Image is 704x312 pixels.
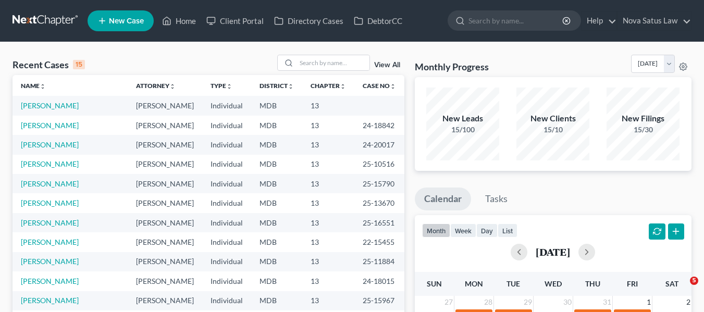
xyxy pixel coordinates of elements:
td: Individual [202,252,251,271]
td: Individual [202,271,251,291]
a: [PERSON_NAME] [21,277,79,285]
iframe: Intercom live chat [669,277,694,302]
td: 13 [302,213,354,232]
td: MDB [251,213,302,232]
td: Individual [202,232,251,252]
a: [PERSON_NAME] [21,159,79,168]
td: [PERSON_NAME] [128,291,202,310]
div: Recent Cases [13,58,85,71]
i: unfold_more [390,83,396,90]
div: 15/30 [607,124,680,135]
td: Individual [202,291,251,310]
td: MDB [251,252,302,271]
td: Individual [202,174,251,193]
td: 13 [302,116,354,135]
span: Wed [545,279,562,288]
span: Tue [507,279,520,288]
td: MDB [251,271,302,291]
td: 24-20017 [354,135,404,154]
button: day [476,223,498,238]
a: Home [157,11,201,30]
i: unfold_more [288,83,294,90]
i: unfold_more [340,83,346,90]
td: [PERSON_NAME] [128,116,202,135]
span: 1 [646,296,652,308]
td: 24-18015 [354,271,404,291]
a: View All [374,61,400,69]
span: Fri [627,279,638,288]
td: MDB [251,291,302,310]
td: 13 [302,291,354,310]
div: New Clients [516,113,589,124]
td: 22-15455 [354,232,404,252]
input: Search by name... [468,11,564,30]
span: Sat [665,279,678,288]
a: Attorneyunfold_more [136,82,176,90]
span: Thu [585,279,600,288]
td: MDB [251,155,302,174]
span: Sun [427,279,442,288]
div: New Filings [607,113,680,124]
td: [PERSON_NAME] [128,174,202,193]
span: 28 [483,296,493,308]
h2: [DATE] [536,246,570,257]
td: Individual [202,193,251,213]
a: Case Nounfold_more [363,82,396,90]
a: [PERSON_NAME] [21,121,79,130]
td: [PERSON_NAME] [128,232,202,252]
td: 25-11884 [354,252,404,271]
span: New Case [109,17,144,25]
td: Individual [202,116,251,135]
span: 27 [443,296,454,308]
td: Individual [202,135,251,154]
div: 15/10 [516,124,589,135]
td: 24-18842 [354,116,404,135]
td: MDB [251,232,302,252]
td: Individual [202,155,251,174]
div: 15 [73,60,85,69]
td: Individual [202,213,251,232]
td: MDB [251,96,302,115]
td: 13 [302,232,354,252]
i: unfold_more [40,83,46,90]
td: [PERSON_NAME] [128,213,202,232]
td: [PERSON_NAME] [128,135,202,154]
span: 31 [602,296,612,308]
td: 25-16551 [354,213,404,232]
span: 30 [562,296,573,308]
td: 25-10516 [354,155,404,174]
td: 13 [302,155,354,174]
td: MDB [251,116,302,135]
input: Search by name... [297,55,369,70]
td: MDB [251,193,302,213]
a: [PERSON_NAME] [21,296,79,305]
td: 13 [302,271,354,291]
td: 25-13670 [354,193,404,213]
td: [PERSON_NAME] [128,155,202,174]
td: Individual [202,96,251,115]
td: 13 [302,193,354,213]
i: unfold_more [226,83,232,90]
span: 2 [685,296,691,308]
td: 25-15790 [354,174,404,193]
a: DebtorCC [349,11,407,30]
span: 5 [690,277,698,285]
td: 13 [302,135,354,154]
a: Calendar [415,188,471,210]
td: [PERSON_NAME] [128,193,202,213]
a: Nova Satus Law [617,11,691,30]
a: [PERSON_NAME] [21,101,79,110]
a: [PERSON_NAME] [21,140,79,149]
td: 13 [302,174,354,193]
a: Chapterunfold_more [311,82,346,90]
td: 13 [302,252,354,271]
a: [PERSON_NAME] [21,179,79,188]
td: MDB [251,135,302,154]
h3: Monthly Progress [415,60,489,73]
td: [PERSON_NAME] [128,252,202,271]
div: 15/100 [426,124,499,135]
a: Directory Cases [269,11,349,30]
button: list [498,223,517,238]
span: Mon [465,279,483,288]
a: Districtunfold_more [260,82,294,90]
